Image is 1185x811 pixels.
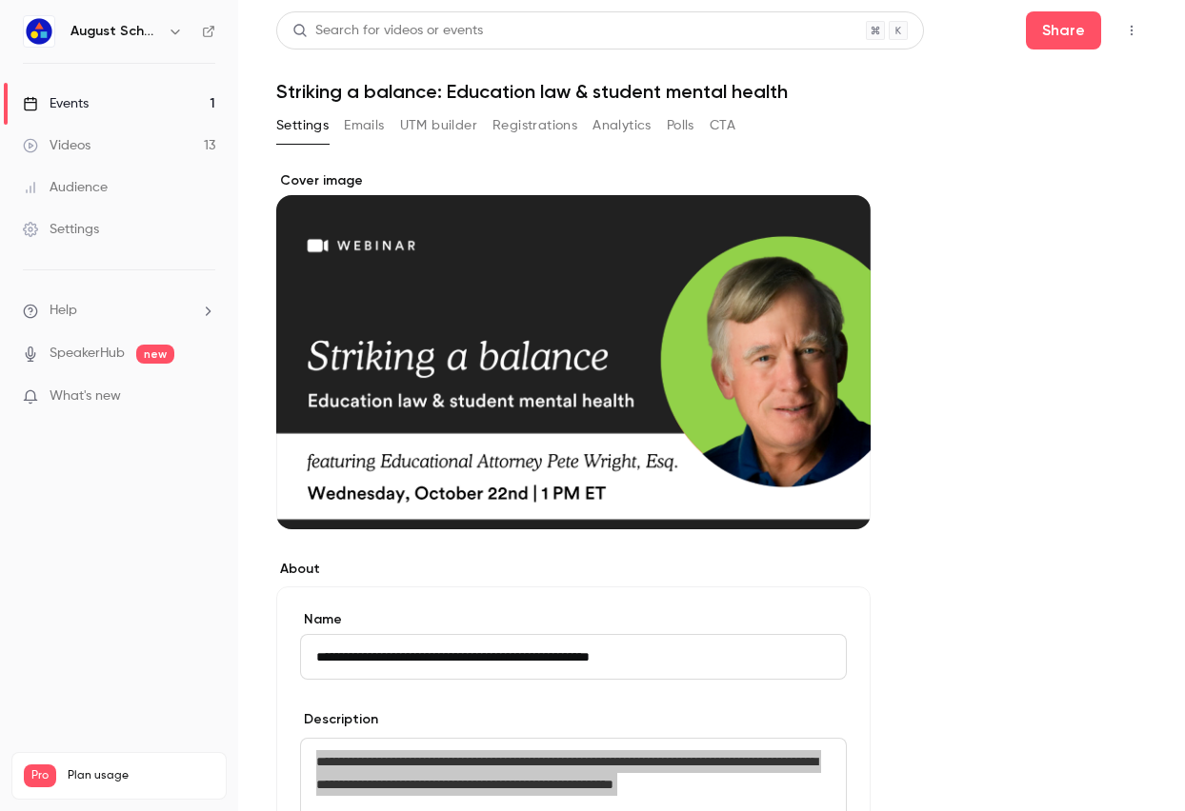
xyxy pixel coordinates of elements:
h1: Striking a balance: Education law & student mental health [276,80,1147,103]
span: new [136,345,174,364]
button: Polls [667,110,694,141]
button: UTM builder [400,110,477,141]
img: August Schools [24,16,54,47]
button: Settings [276,110,329,141]
label: Name [300,610,847,629]
span: Pro [24,764,56,787]
div: Events [23,94,89,113]
label: Cover image [276,171,871,190]
span: What's new [50,386,121,406]
button: Share [1026,11,1101,49]
section: Cover image [276,171,871,529]
label: Description [300,710,378,729]
div: Settings [23,220,99,239]
button: Registrations [492,110,577,141]
button: Emails [344,110,384,141]
button: Analytics [592,110,652,141]
label: About [276,560,871,579]
li: help-dropdown-opener [23,301,215,321]
span: Plan usage [68,768,214,783]
div: Videos [23,136,90,155]
iframe: Noticeable Trigger [192,388,215,405]
span: Help [50,301,77,321]
button: CTA [710,110,735,141]
h6: August Schools [70,22,160,41]
div: Search for videos or events [292,21,483,41]
div: Audience [23,178,108,197]
a: SpeakerHub [50,344,125,364]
